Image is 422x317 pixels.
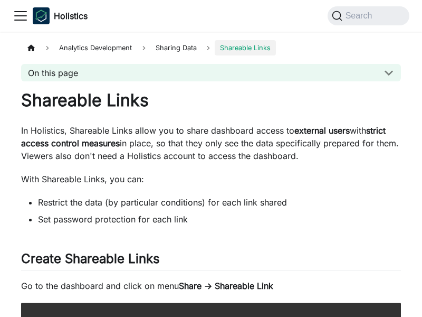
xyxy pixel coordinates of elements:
button: Toggle navigation bar [13,8,28,24]
span: Shareable Links [215,40,276,55]
span: Sharing Data [150,40,202,55]
p: With Shareable Links, you can: [21,173,401,185]
span: Analytics Development [54,40,137,55]
span: Search [342,11,379,21]
nav: Breadcrumbs [21,40,401,55]
a: Home page [21,40,41,55]
img: Holistics [33,7,50,24]
strong: Share → Shareable Link [179,281,273,291]
a: HolisticsHolisticsHolistics [33,7,88,24]
h2: Create Shareable Links [21,251,401,271]
strong: external users [294,125,350,136]
button: Search (Command+K) [328,6,409,25]
h1: Shareable Links [21,90,401,111]
li: Restrict the data (by particular conditions) for each link shared [38,196,401,209]
b: Holistics [54,10,88,22]
p: Go to the dashboard and click on menu [21,279,401,292]
li: Set password protection for each link [38,213,401,226]
button: On this page [21,64,401,81]
p: In Holistics, Shareable Links allow you to share dashboard access to with in place, so that they ... [21,124,401,162]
